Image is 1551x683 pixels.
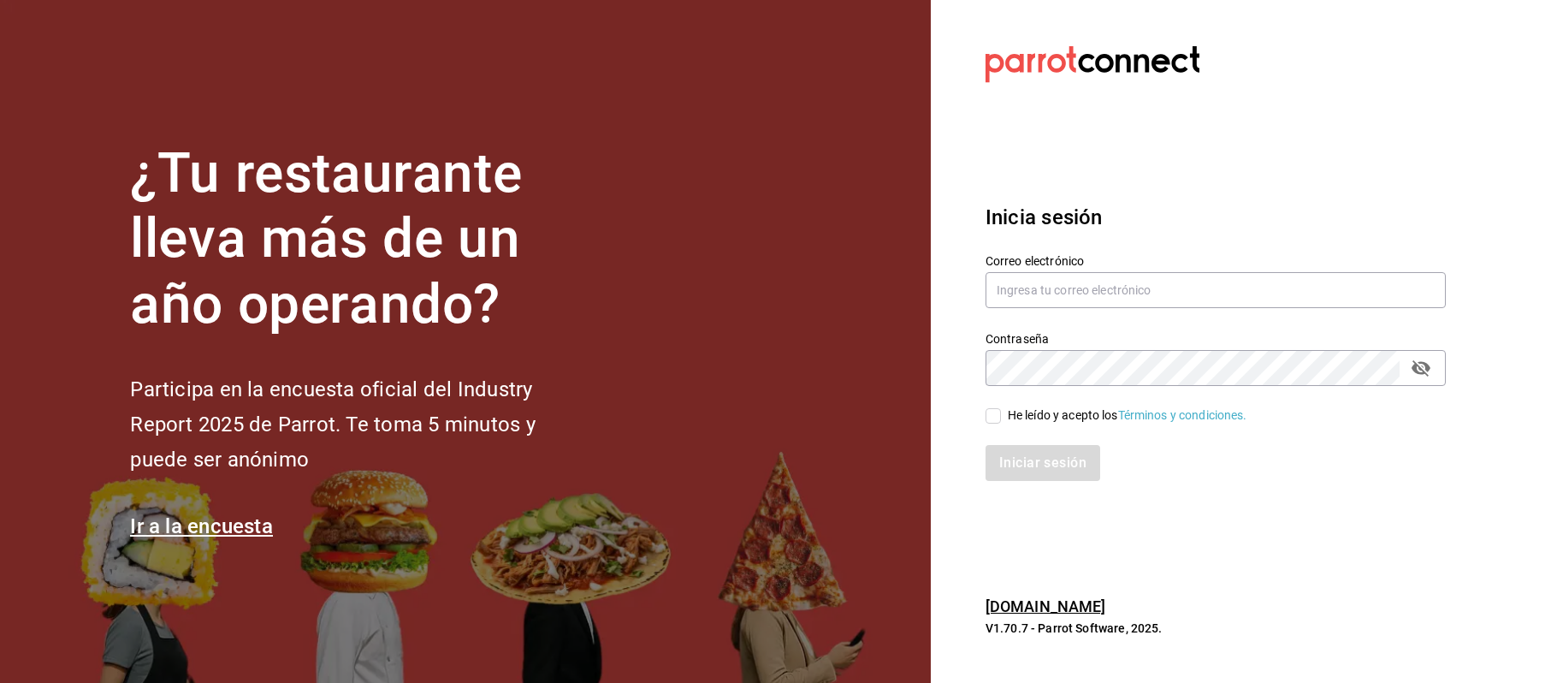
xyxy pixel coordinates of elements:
label: Correo electrónico [986,254,1446,266]
input: Ingresa tu correo electrónico [986,272,1446,308]
div: He leído y acepto los [1008,407,1247,425]
h3: Inicia sesión [986,202,1446,233]
button: passwordField [1406,353,1436,383]
a: [DOMAIN_NAME] [986,597,1106,615]
h1: ¿Tu restaurante lleva más de un año operando? [130,141,592,338]
h2: Participa en la encuesta oficial del Industry Report 2025 de Parrot. Te toma 5 minutos y puede se... [130,372,592,477]
a: Ir a la encuesta [130,514,273,538]
a: Términos y condiciones. [1118,408,1247,422]
p: V1.70.7 - Parrot Software, 2025. [986,620,1446,637]
label: Contraseña [986,332,1446,344]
